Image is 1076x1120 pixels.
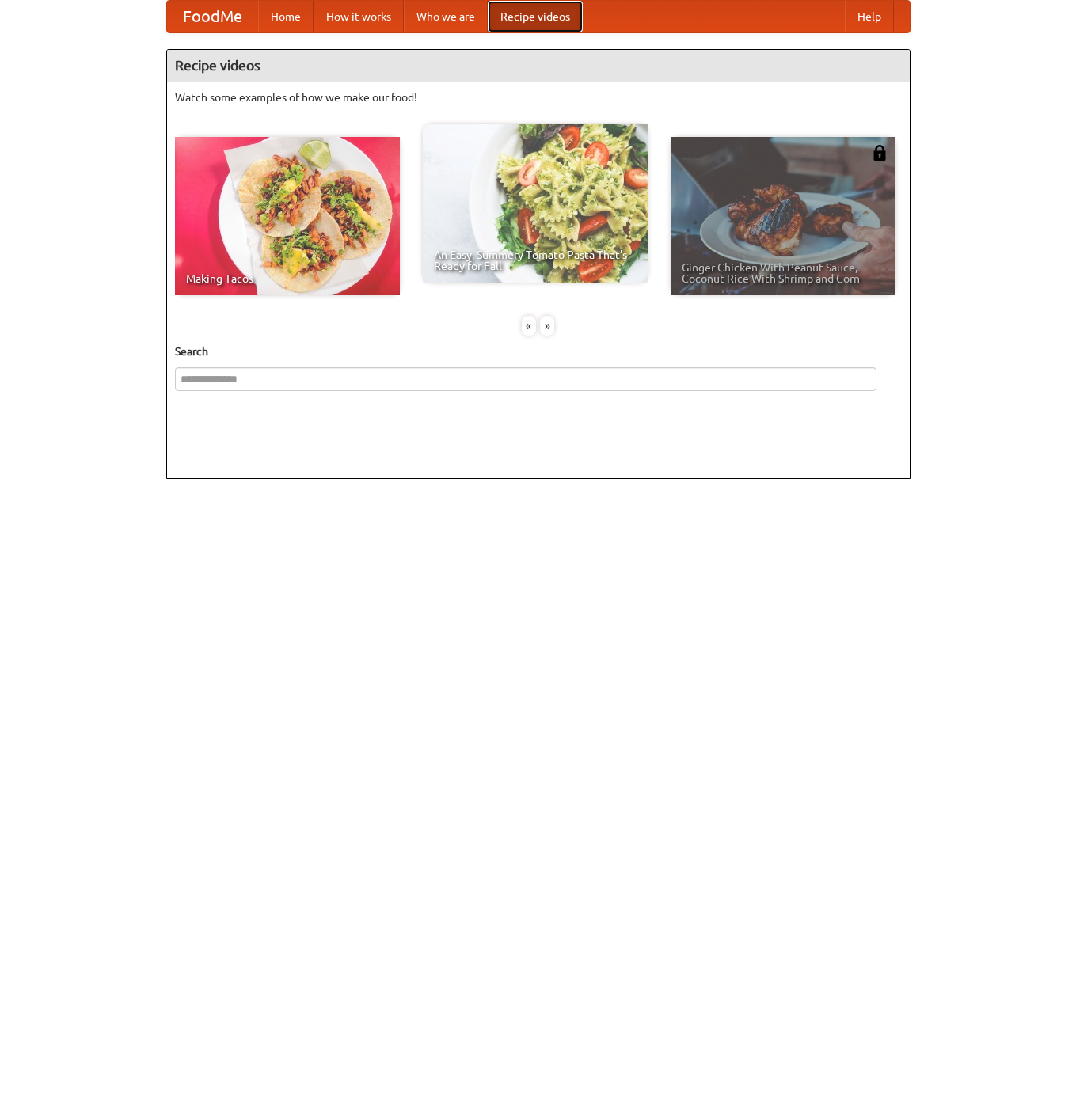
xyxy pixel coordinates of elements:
div: « [522,316,536,336]
div: » [540,316,554,336]
a: Recipe videos [488,1,583,32]
img: 483408.png [872,145,888,161]
a: How it works [314,1,404,32]
a: FoodMe [167,1,258,32]
span: An Easy, Summery Tomato Pasta That's Ready for Fall [434,249,637,271]
p: Watch some examples of how we make our food! [175,89,902,105]
h5: Search [175,344,902,359]
a: Who we are [404,1,488,32]
a: Help [845,1,894,32]
a: Making Tacos [175,137,400,295]
a: An Easy, Summery Tomato Pasta That's Ready for Fall [423,124,648,283]
h4: Recipe videos [167,50,910,82]
a: Home [258,1,314,32]
span: Making Tacos [186,273,389,284]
